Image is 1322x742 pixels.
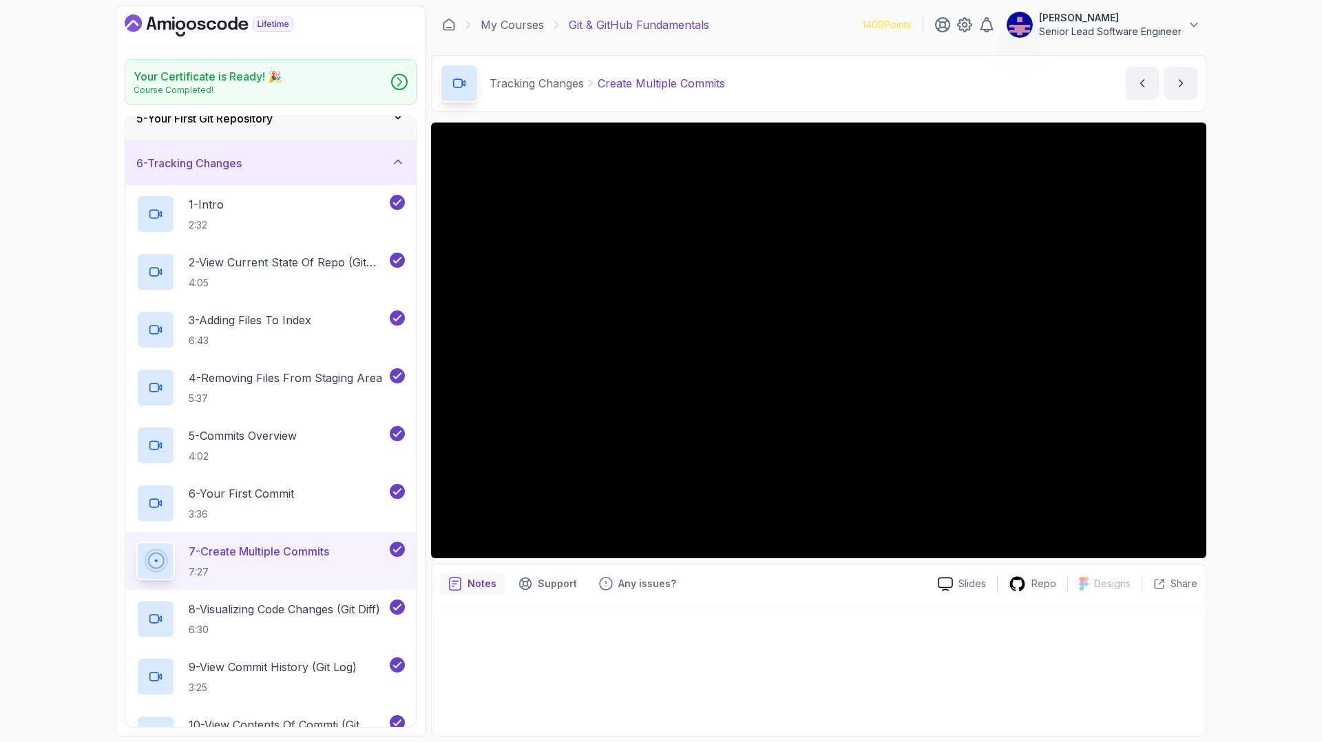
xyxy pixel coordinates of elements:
[1039,11,1182,25] p: [PERSON_NAME]
[927,577,997,591] a: Slides
[189,312,311,328] p: 3 - Adding Files To Index
[189,543,329,560] p: 7 - Create Multiple Commits
[958,577,986,591] p: Slides
[134,68,282,85] h2: Your Certificate is Ready! 🎉
[125,14,325,36] a: Dashboard
[125,96,416,140] button: 5-Your First Git Repository
[136,155,242,171] h3: 6 - Tracking Changes
[189,485,294,502] p: 6 - Your First Commit
[189,370,382,386] p: 4 - Removing Files From Staging Area
[189,681,357,695] p: 3:25
[1006,11,1201,39] button: user profile image[PERSON_NAME]Senior Lead Software Engineer
[591,573,684,595] button: Feedback button
[510,573,585,595] button: Support button
[189,601,380,617] p: 8 - Visualizing Code Changes (Git Diff)
[136,110,273,127] h3: 5 - Your First Git Repository
[998,575,1067,593] a: Repo
[189,334,311,348] p: 6:43
[189,218,224,232] p: 2:32
[125,59,417,105] a: Your Certificate is Ready! 🎉Course Completed!
[125,141,416,185] button: 6-Tracking Changes
[189,507,294,521] p: 3:36
[1039,25,1182,39] p: Senior Lead Software Engineer
[136,195,405,233] button: 1-Intro2:32
[189,659,357,675] p: 9 - View Commit History (Git Log)
[136,253,405,291] button: 2-View Current State Of Repo (Git Status)4:05
[136,542,405,580] button: 7-Create Multiple Commits7:27
[136,484,405,522] button: 6-Your First Commit3:36
[136,600,405,638] button: 8-Visualizing Code Changes (Git Diff)6:30
[1126,67,1159,100] button: previous content
[189,565,329,579] p: 7:27
[1164,67,1197,100] button: next content
[598,75,725,92] p: Create Multiple Commits
[440,573,505,595] button: notes button
[189,392,382,405] p: 5:37
[189,427,297,444] p: 5 - Commits Overview
[136,368,405,407] button: 4-Removing Files From Staging Area5:37
[442,18,456,32] a: Dashboard
[468,577,496,591] p: Notes
[189,449,297,463] p: 4:02
[189,623,380,637] p: 6:30
[1171,577,1197,591] p: Share
[189,196,224,213] p: 1 - Intro
[1007,12,1033,38] img: user profile image
[1031,577,1056,591] p: Repo
[618,577,676,591] p: Any issues?
[862,18,912,32] p: 1409 Points
[1094,577,1131,591] p: Designs
[189,276,387,290] p: 4:05
[490,75,584,92] p: Tracking Changes
[189,717,387,733] p: 10 - View Contents Of Commti (Git Show)
[1142,577,1197,591] button: Share
[538,577,577,591] p: Support
[136,310,405,349] button: 3-Adding Files To Index6:43
[481,17,544,33] a: My Courses
[431,123,1206,558] iframe: 7 - Create Multiple Commits
[569,17,709,33] p: Git & GitHub Fundamentals
[136,657,405,696] button: 9-View Commit History (Git Log)3:25
[189,254,387,271] p: 2 - View Current State Of Repo (Git Status)
[134,85,282,96] p: Course Completed!
[136,426,405,465] button: 5-Commits Overview4:02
